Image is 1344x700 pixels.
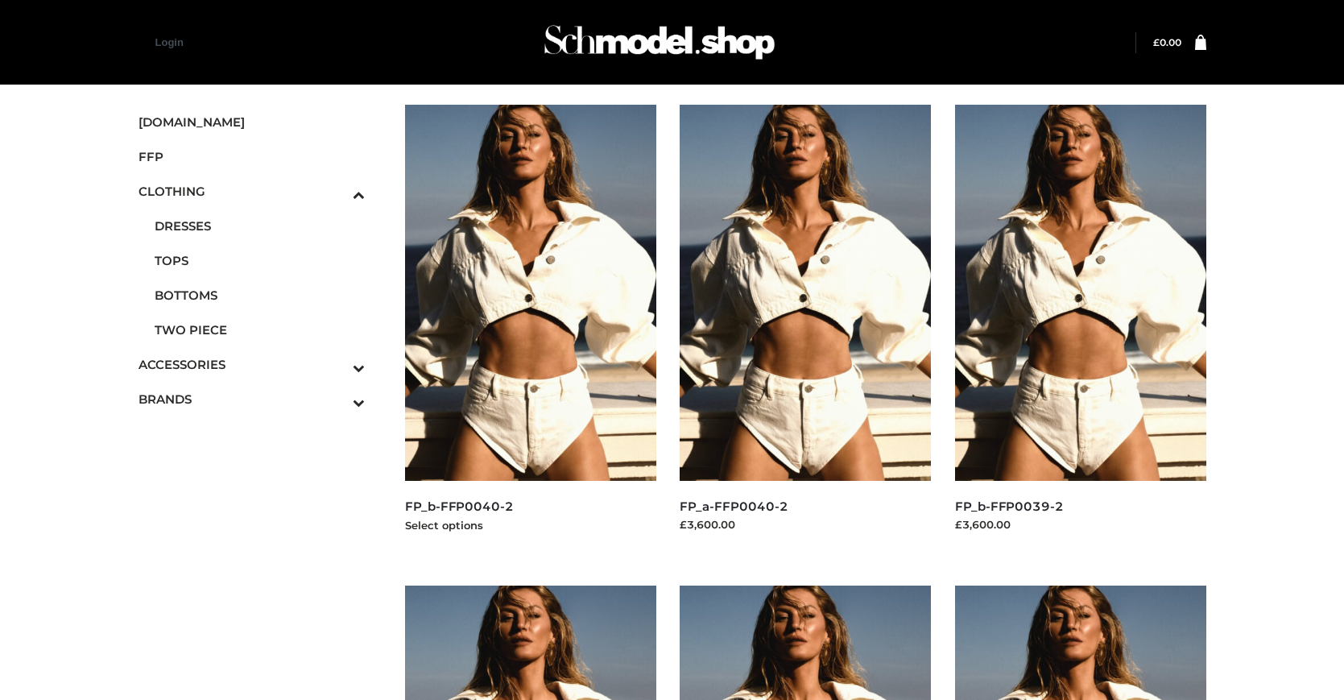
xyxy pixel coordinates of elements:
[155,313,366,347] a: TWO PIECE
[155,36,184,48] a: Login
[139,355,366,374] span: ACCESSORIES
[308,174,365,209] button: Toggle Submenu
[155,286,366,304] span: BOTTOMS
[139,139,366,174] a: FFP
[155,209,366,243] a: DRESSES
[139,382,366,416] a: BRANDSToggle Submenu
[1153,36,1181,48] bdi: 0.00
[155,217,366,235] span: DRESSES
[955,499,1064,514] a: FP_b-FFP0039-2
[308,382,365,416] button: Toggle Submenu
[155,321,366,339] span: TWO PIECE
[139,113,366,131] span: [DOMAIN_NAME]
[139,182,366,201] span: CLOTHING
[155,251,366,270] span: TOPS
[308,347,365,382] button: Toggle Submenu
[1153,36,1160,48] span: £
[405,519,483,532] a: Select options
[955,516,1206,532] div: £3,600.00
[139,105,366,139] a: [DOMAIN_NAME]
[139,147,366,166] span: FFP
[680,499,788,514] a: FP_a-FFP0040-2
[139,390,366,408] span: BRANDS
[1153,36,1181,48] a: £0.00
[680,516,931,532] div: £3,600.00
[139,174,366,209] a: CLOTHINGToggle Submenu
[539,10,780,74] img: Schmodel Admin 964
[155,243,366,278] a: TOPS
[155,278,366,313] a: BOTTOMS
[139,347,366,382] a: ACCESSORIESToggle Submenu
[405,499,514,514] a: FP_b-FFP0040-2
